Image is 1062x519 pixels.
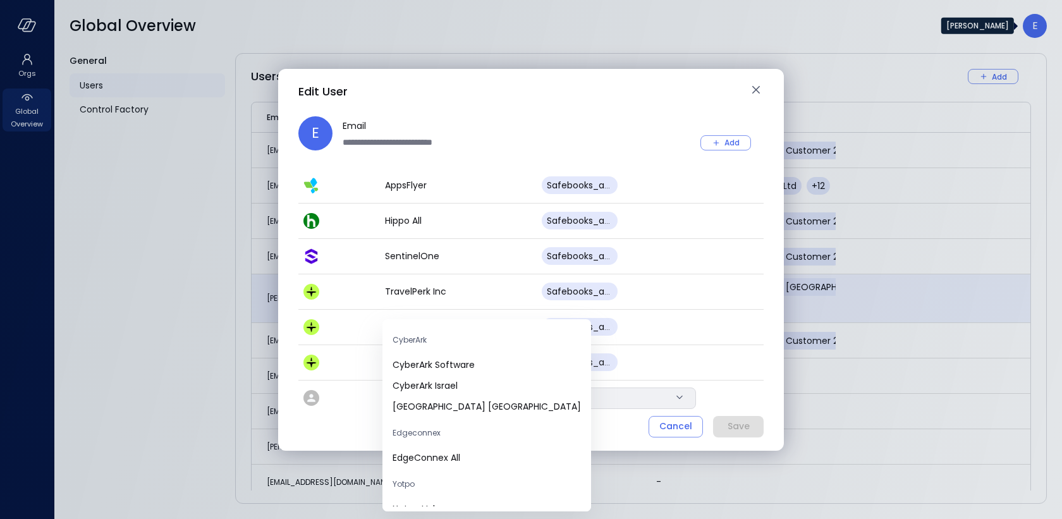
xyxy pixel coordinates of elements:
[393,334,427,345] span: CyberArk
[393,400,581,413] div: cyberark usa
[393,503,581,516] span: Yotpo Ltd
[393,379,581,393] span: CyberArk Israel
[393,451,581,465] span: EdgeConnex All
[393,479,415,489] span: Yotpo
[393,427,441,438] span: Edgeconnex
[393,358,581,372] span: CyberArk Software
[393,400,581,413] span: [GEOGRAPHIC_DATA] [GEOGRAPHIC_DATA]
